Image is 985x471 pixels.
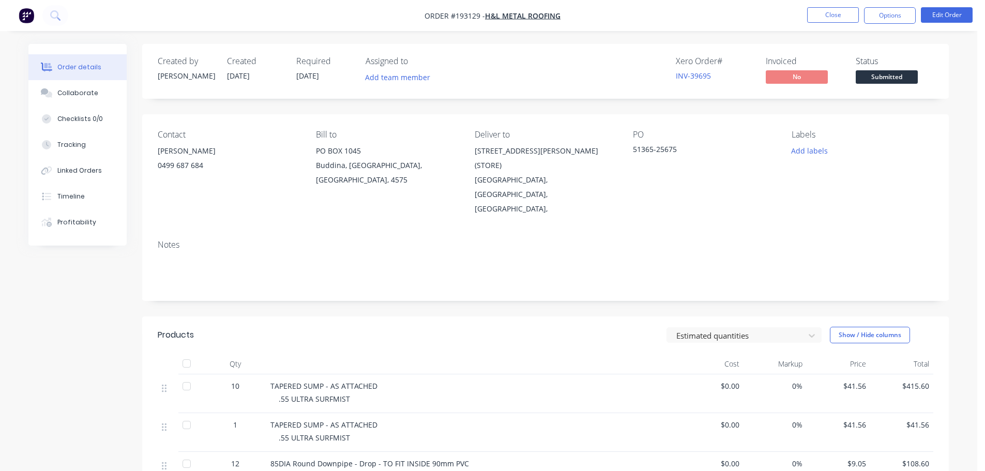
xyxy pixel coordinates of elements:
div: Xero Order # [676,56,753,66]
button: Add team member [366,70,436,84]
a: INV-39695 [676,71,711,81]
span: $108.60 [874,458,930,469]
span: [DATE] [227,71,250,81]
button: Linked Orders [28,158,127,184]
div: [PERSON_NAME]0499 687 684 [158,144,299,177]
button: Submitted [856,70,918,86]
span: $415.60 [874,381,930,391]
button: Options [864,7,916,24]
span: 0% [748,458,803,469]
div: Profitability [57,218,96,227]
span: 0% [748,381,803,391]
div: Tracking [57,140,86,149]
div: Total [870,354,934,374]
span: 10 [231,381,239,391]
span: No [766,70,828,83]
button: Collaborate [28,80,127,106]
div: [GEOGRAPHIC_DATA], [GEOGRAPHIC_DATA], [GEOGRAPHIC_DATA], [475,173,616,216]
button: Profitability [28,209,127,235]
div: PO [633,130,775,140]
div: Created [227,56,284,66]
button: Timeline [28,184,127,209]
span: 0% [748,419,803,430]
span: $9.05 [811,458,866,469]
div: Linked Orders [57,166,102,175]
span: $0.00 [684,458,739,469]
span: TAPERED SUMP - AS ATTACHED [270,381,377,391]
div: [PERSON_NAME] [158,70,215,81]
div: Buddina, [GEOGRAPHIC_DATA], [GEOGRAPHIC_DATA], 4575 [316,158,458,187]
button: Add labels [785,144,833,158]
div: Timeline [57,192,85,201]
div: Status [856,56,933,66]
div: Price [807,354,870,374]
div: Qty [204,354,266,374]
div: Collaborate [57,88,98,98]
div: Invoiced [766,56,843,66]
div: [PERSON_NAME] [158,144,299,158]
span: $0.00 [684,419,739,430]
button: Show / Hide columns [830,327,910,343]
button: Tracking [28,132,127,158]
div: Created by [158,56,215,66]
span: $0.00 [684,381,739,391]
div: Contact [158,130,299,140]
div: Deliver to [475,130,616,140]
button: Add team member [360,70,436,84]
div: 51365-25675 [633,144,762,158]
span: TAPERED SUMP - AS ATTACHED [270,420,377,430]
span: 85DIA Round Downpipe - Drop - TO FIT INSIDE 90mm PVC [270,459,469,468]
button: Checklists 0/0 [28,106,127,132]
div: Cost [680,354,744,374]
div: [STREET_ADDRESS][PERSON_NAME] (STORE) [475,144,616,173]
span: 1 [233,419,237,430]
img: Factory [19,8,34,23]
span: [DATE] [296,71,319,81]
span: .55 ULTRA SURFMIST [279,394,350,404]
span: .55 ULTRA SURFMIST [279,433,350,443]
span: 12 [231,458,239,469]
div: Required [296,56,353,66]
div: PO BOX 1045 [316,144,458,158]
div: Bill to [316,130,458,140]
span: Submitted [856,70,918,83]
div: PO BOX 1045Buddina, [GEOGRAPHIC_DATA], [GEOGRAPHIC_DATA], 4575 [316,144,458,187]
span: $41.56 [811,419,866,430]
a: H&L Metal Roofing [485,11,560,21]
div: [STREET_ADDRESS][PERSON_NAME] (STORE)[GEOGRAPHIC_DATA], [GEOGRAPHIC_DATA], [GEOGRAPHIC_DATA], [475,144,616,216]
div: Markup [744,354,807,374]
span: $41.56 [874,419,930,430]
div: Checklists 0/0 [57,114,103,124]
div: Products [158,329,194,341]
button: Edit Order [921,7,973,23]
div: 0499 687 684 [158,158,299,173]
button: Close [807,7,859,23]
div: Order details [57,63,101,72]
span: $41.56 [811,381,866,391]
button: Order details [28,54,127,80]
div: Labels [792,130,933,140]
div: Notes [158,240,933,250]
div: Assigned to [366,56,469,66]
span: Order #193129 - [425,11,485,21]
